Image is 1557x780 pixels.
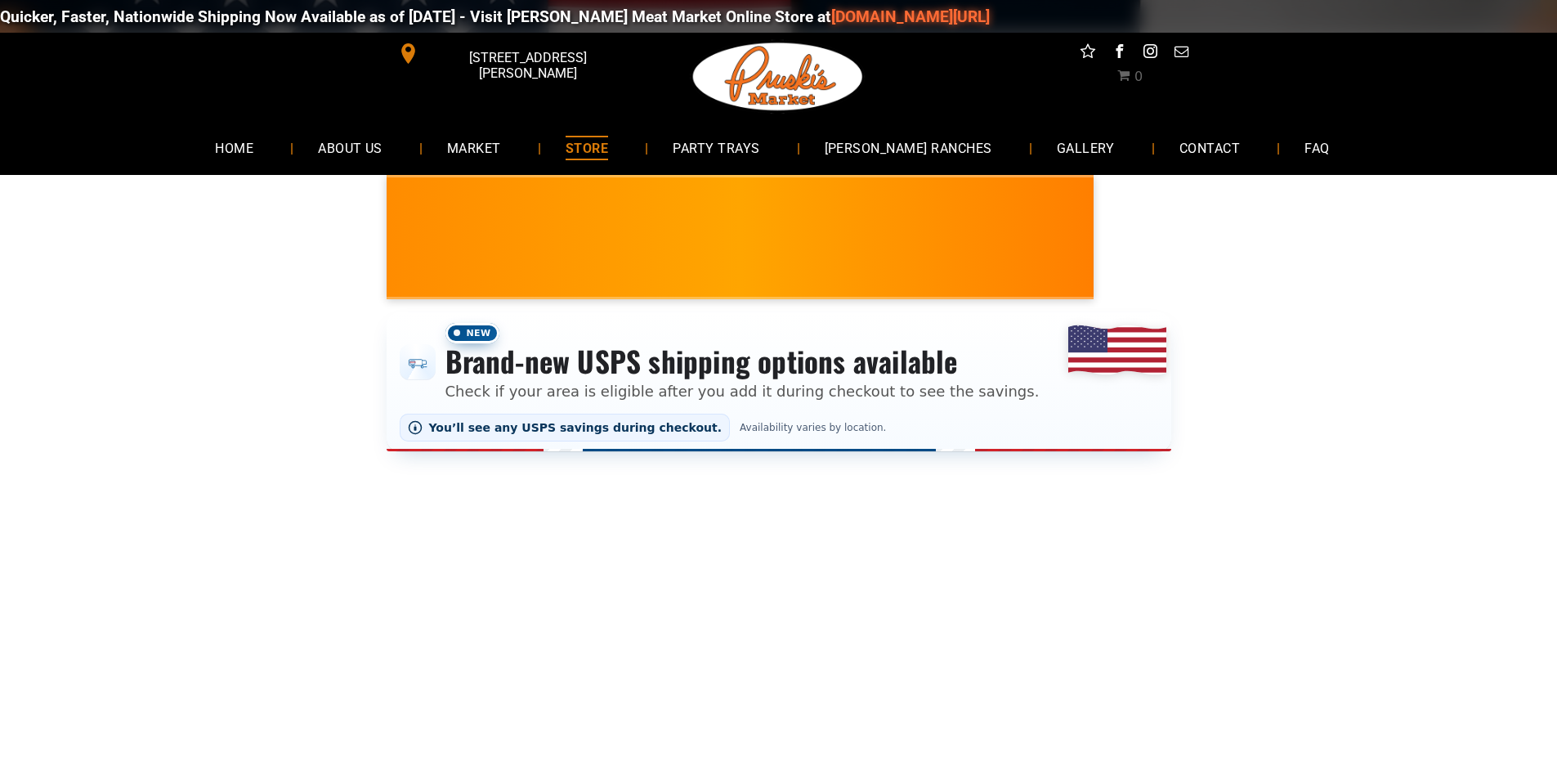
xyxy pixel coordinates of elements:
[293,126,407,169] a: ABOUT US
[423,126,526,169] a: MARKET
[1108,41,1130,66] a: facebook
[800,126,1017,169] a: [PERSON_NAME] RANCHES
[648,126,784,169] a: PARTY TRAYS
[190,126,278,169] a: HOME
[387,41,637,66] a: [STREET_ADDRESS][PERSON_NAME]
[387,312,1171,451] div: Shipping options announcement
[690,33,866,121] img: Pruski-s+Market+HQ+Logo2-1920w.png
[816,7,974,26] a: [DOMAIN_NAME][URL]
[1072,249,1394,275] span: [PERSON_NAME] MARKET
[1280,126,1353,169] a: FAQ
[445,323,499,343] span: New
[1170,41,1192,66] a: email
[736,422,889,433] span: Availability varies by location.
[1155,126,1264,169] a: CONTACT
[445,343,1040,379] h3: Brand-new USPS shipping options available
[445,380,1040,402] p: Check if your area is eligible after you add it during checkout to see the savings.
[541,126,633,169] a: STORE
[429,421,723,434] span: You’ll see any USPS savings during checkout.
[422,42,633,89] span: [STREET_ADDRESS][PERSON_NAME]
[1139,41,1161,66] a: instagram
[1134,69,1143,84] span: 0
[1032,126,1139,169] a: GALLERY
[1077,41,1098,66] a: Social network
